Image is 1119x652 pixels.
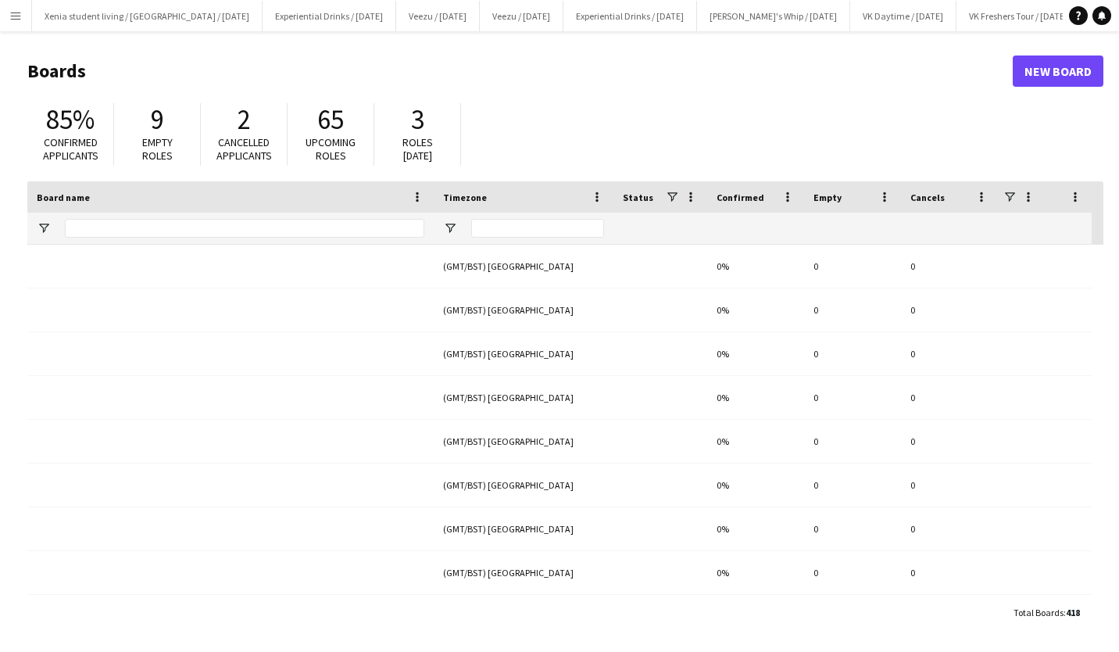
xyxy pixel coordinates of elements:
[901,376,998,419] div: 0
[901,595,998,638] div: 0
[37,221,51,235] button: Open Filter Menu
[434,595,613,638] div: (GMT/BST) [GEOGRAPHIC_DATA]
[707,595,804,638] div: 0%
[1066,607,1080,618] span: 418
[901,551,998,594] div: 0
[37,192,90,203] span: Board name
[910,192,945,203] span: Cancels
[804,376,901,419] div: 0
[27,59,1013,83] h1: Boards
[151,102,164,137] span: 9
[443,192,487,203] span: Timezone
[434,507,613,550] div: (GMT/BST) [GEOGRAPHIC_DATA]
[434,376,613,419] div: (GMT/BST) [GEOGRAPHIC_DATA]
[707,332,804,375] div: 0%
[901,507,998,550] div: 0
[434,464,613,507] div: (GMT/BST) [GEOGRAPHIC_DATA]
[46,102,95,137] span: 85%
[396,1,480,31] button: Veezu / [DATE]
[850,1,956,31] button: VK Daytime / [DATE]
[707,551,804,594] div: 0%
[434,288,613,331] div: (GMT/BST) [GEOGRAPHIC_DATA]
[434,245,613,288] div: (GMT/BST) [GEOGRAPHIC_DATA]
[434,551,613,594] div: (GMT/BST) [GEOGRAPHIC_DATA]
[901,464,998,507] div: 0
[813,192,842,203] span: Empty
[707,464,804,507] div: 0%
[707,288,804,331] div: 0%
[707,245,804,288] div: 0%
[1014,607,1064,618] span: Total Boards
[411,102,424,137] span: 3
[65,219,424,238] input: Board name Filter Input
[707,420,804,463] div: 0%
[434,420,613,463] div: (GMT/BST) [GEOGRAPHIC_DATA]
[901,288,998,331] div: 0
[804,595,901,638] div: 0
[434,332,613,375] div: (GMT/BST) [GEOGRAPHIC_DATA]
[1013,56,1103,87] a: New Board
[471,219,604,238] input: Timezone Filter Input
[804,332,901,375] div: 0
[317,102,344,137] span: 65
[707,376,804,419] div: 0%
[216,135,272,163] span: Cancelled applicants
[43,135,98,163] span: Confirmed applicants
[402,135,433,163] span: Roles [DATE]
[238,102,251,137] span: 2
[717,192,764,203] span: Confirmed
[623,192,653,203] span: Status
[804,464,901,507] div: 0
[443,221,457,235] button: Open Filter Menu
[901,420,998,463] div: 0
[804,288,901,331] div: 0
[480,1,563,31] button: Veezu / [DATE]
[263,1,396,31] button: Experiential Drinks / [DATE]
[804,507,901,550] div: 0
[804,551,901,594] div: 0
[697,1,850,31] button: [PERSON_NAME]'s Whip / [DATE]
[1014,597,1080,628] div: :
[32,1,263,31] button: Xenia student living / [GEOGRAPHIC_DATA] / [DATE]
[563,1,697,31] button: Experiential Drinks / [DATE]
[956,1,1081,31] button: VK Freshers Tour / [DATE]
[142,135,173,163] span: Empty roles
[901,245,998,288] div: 0
[901,332,998,375] div: 0
[707,507,804,550] div: 0%
[804,420,901,463] div: 0
[306,135,356,163] span: Upcoming roles
[804,245,901,288] div: 0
